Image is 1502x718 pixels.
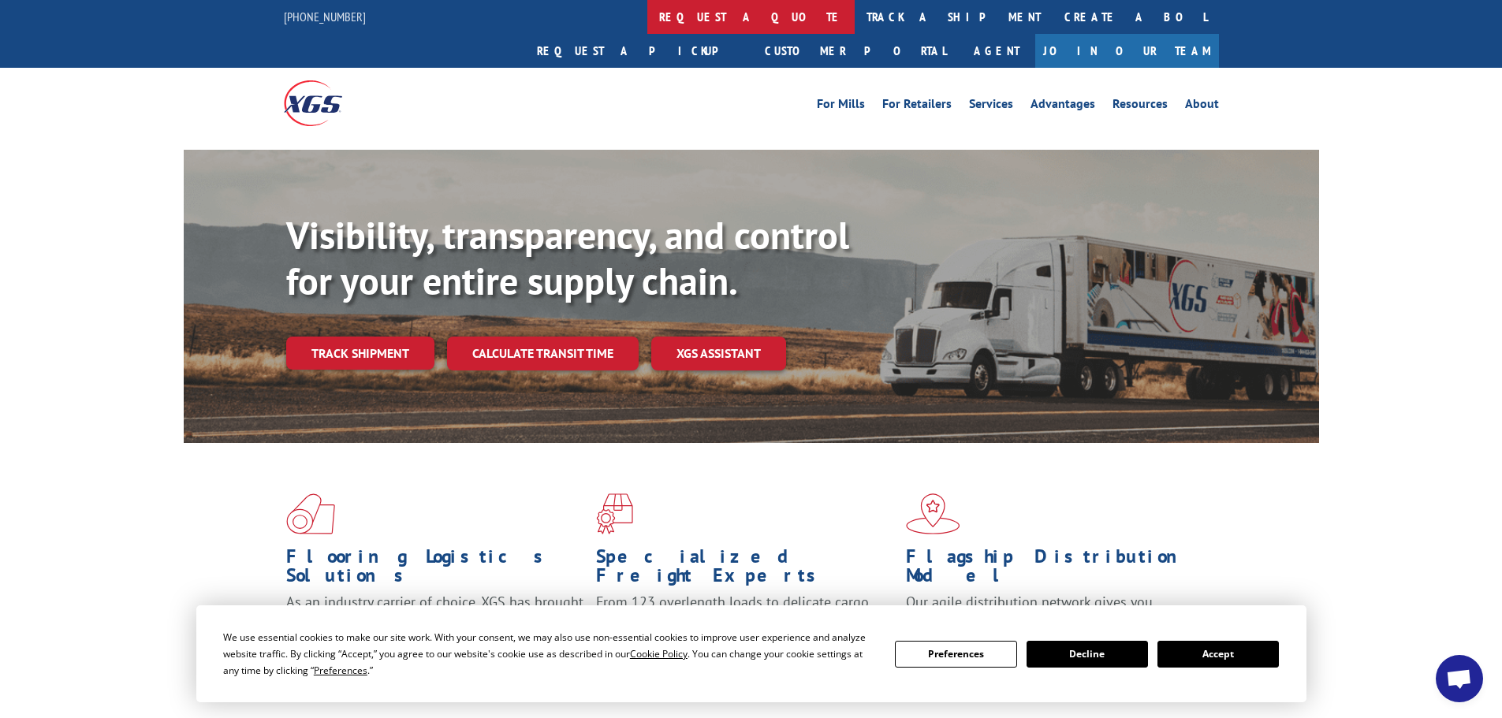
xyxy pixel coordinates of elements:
b: Visibility, transparency, and control for your entire supply chain. [286,210,849,305]
a: XGS ASSISTANT [651,337,786,370]
img: xgs-icon-total-supply-chain-intelligence-red [286,493,335,534]
button: Preferences [895,641,1016,668]
a: Agent [958,34,1035,68]
div: Open chat [1436,655,1483,702]
h1: Specialized Freight Experts [596,547,894,593]
a: Advantages [1031,98,1095,115]
p: From 123 overlength loads to delicate cargo, our experienced staff knows the best way to move you... [596,593,894,663]
img: xgs-icon-flagship-distribution-model-red [906,493,960,534]
a: Track shipment [286,337,434,370]
button: Accept [1157,641,1279,668]
span: As an industry carrier of choice, XGS has brought innovation and dedication to flooring logistics... [286,593,583,649]
img: xgs-icon-focused-on-flooring-red [596,493,633,534]
a: Services [969,98,1013,115]
a: For Retailers [882,98,952,115]
span: Our agile distribution network gives you nationwide inventory management on demand. [906,593,1196,630]
a: For Mills [817,98,865,115]
a: Request a pickup [525,34,753,68]
a: Customer Portal [753,34,958,68]
a: Resources [1113,98,1168,115]
div: Cookie Consent Prompt [196,605,1306,702]
a: [PHONE_NUMBER] [284,9,366,24]
span: Preferences [314,664,367,677]
a: Join Our Team [1035,34,1219,68]
h1: Flooring Logistics Solutions [286,547,584,593]
a: Calculate transit time [447,337,639,370]
h1: Flagship Distribution Model [906,547,1204,593]
span: Cookie Policy [630,647,688,660]
div: We use essential cookies to make our site work. With your consent, we may also use non-essential ... [223,629,876,679]
button: Decline [1027,641,1148,668]
a: About [1185,98,1219,115]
